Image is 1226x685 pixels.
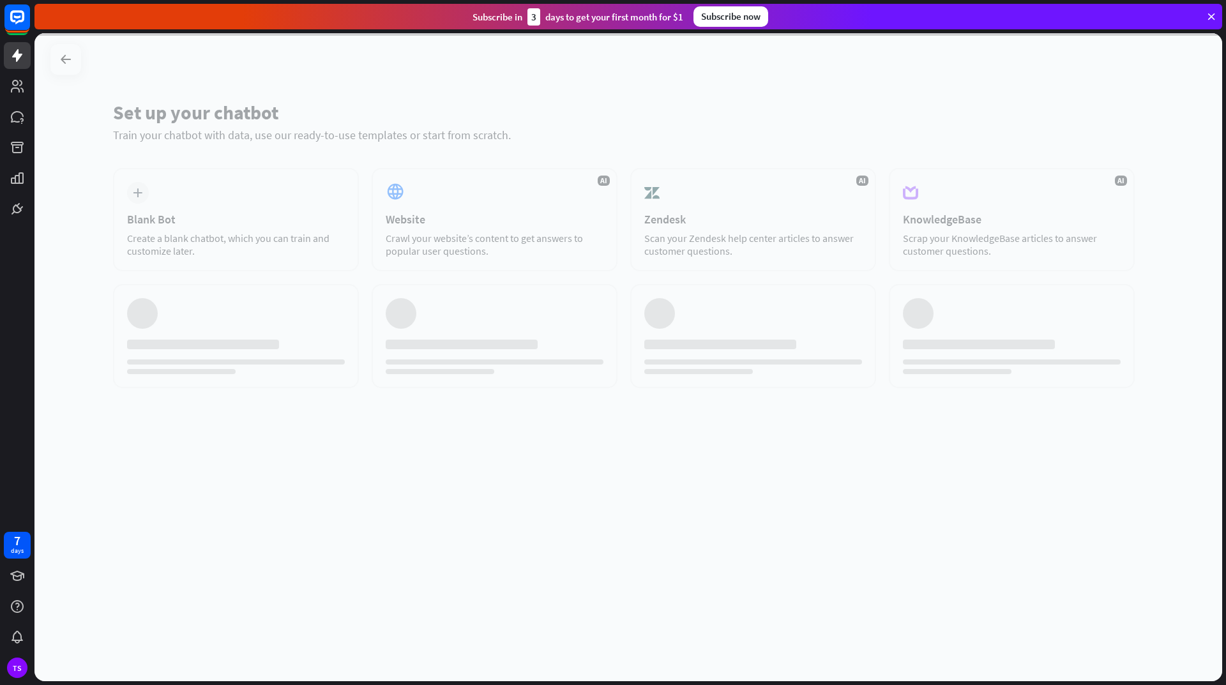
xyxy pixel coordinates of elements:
[527,8,540,26] div: 3
[473,8,683,26] div: Subscribe in days to get your first month for $1
[7,658,27,678] div: TS
[4,532,31,559] a: 7 days
[14,535,20,546] div: 7
[693,6,768,27] div: Subscribe now
[11,546,24,555] div: days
